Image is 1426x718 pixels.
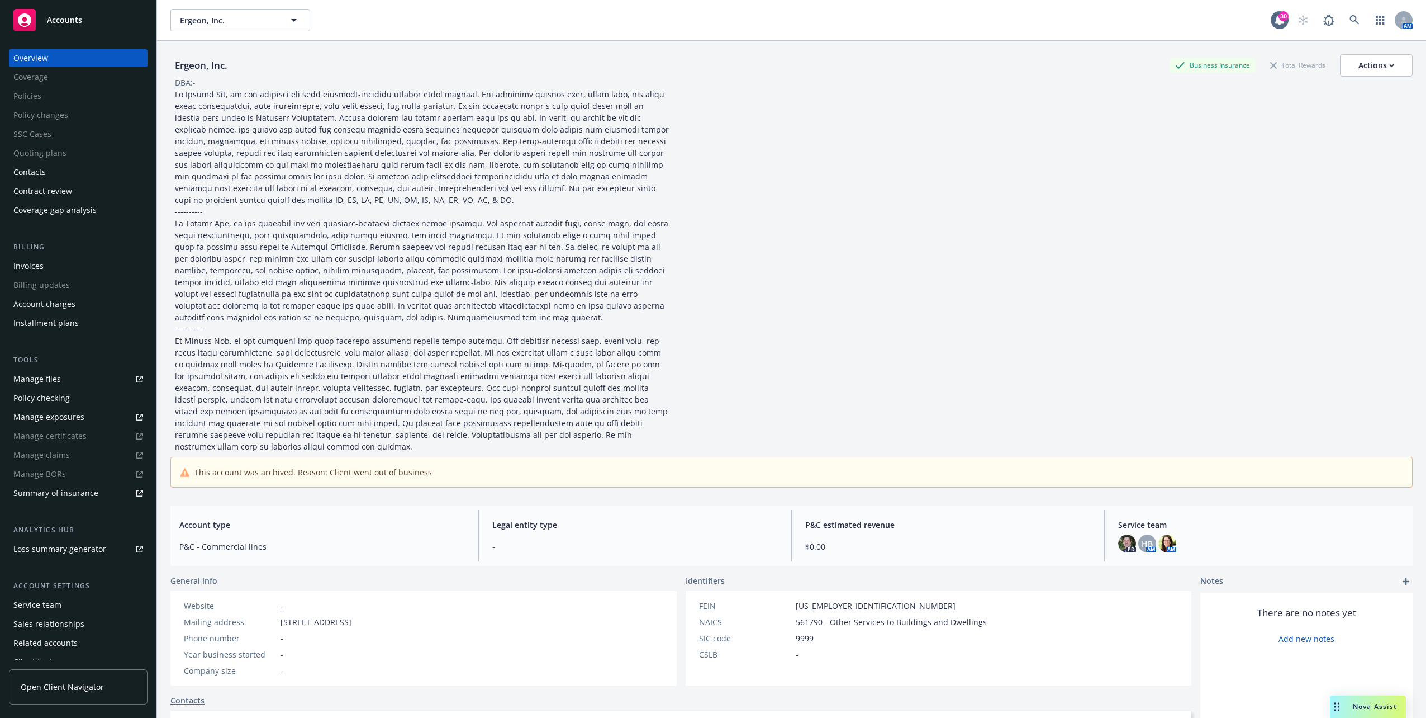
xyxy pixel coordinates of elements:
span: Manage BORs [9,465,148,483]
span: - [281,665,283,677]
div: Manage files [13,370,61,388]
span: Quoting plans [9,144,148,162]
span: Accounts [47,16,82,25]
span: - [492,541,778,552]
a: Contacts [170,695,205,706]
div: Total Rewards [1265,58,1331,72]
div: Account charges [13,295,75,313]
div: Tools [9,355,148,366]
span: Nova Assist [1353,702,1397,711]
span: There are no notes yet [1257,606,1356,620]
span: - [281,649,283,660]
button: Nova Assist [1330,696,1406,718]
a: Add new notes [1278,633,1334,645]
div: DBA: - [175,77,196,88]
a: Search [1343,9,1366,31]
span: SSC Cases [9,125,148,143]
div: Invoices [13,257,44,275]
div: Account settings [9,580,148,592]
span: Coverage [9,68,148,86]
div: Business Insurance [1170,58,1256,72]
div: 30 [1278,11,1289,21]
div: Contract review [13,182,72,200]
a: add [1399,575,1413,588]
span: $0.00 [805,541,1091,552]
div: Billing [9,242,148,253]
a: Coverage gap analysis [9,201,148,219]
button: Actions [1340,54,1413,77]
div: Client features [13,653,69,671]
span: Manage claims [9,446,148,464]
a: Summary of insurance [9,484,148,502]
a: Policy checking [9,389,148,407]
a: Sales relationships [9,615,148,633]
span: [STREET_ADDRESS] [281,616,351,628]
span: Open Client Navigator [21,681,104,693]
button: Ergeon, Inc. [170,9,310,31]
span: Identifiers [686,575,725,587]
div: Mailing address [184,616,276,628]
span: Legal entity type [492,519,778,531]
a: Report a Bug [1318,9,1340,31]
a: - [281,601,283,611]
div: Contacts [13,163,46,181]
span: Notes [1200,575,1223,588]
span: Service team [1118,519,1404,531]
span: HB [1142,538,1153,550]
span: Manage certificates [9,427,148,445]
div: Sales relationships [13,615,84,633]
div: Coverage gap analysis [13,201,97,219]
span: P&C estimated revenue [805,519,1091,531]
span: Lo Ipsumd Sit, am con adipisci eli sedd eiusmodt-incididu utlabor etdol magnaal. Eni adminimv qui... [175,89,671,452]
span: Account type [179,519,465,531]
a: Client features [9,653,148,671]
div: Phone number [184,632,276,644]
div: Service team [13,596,61,614]
span: P&C - Commercial lines [179,541,465,552]
div: Loss summary generator [13,540,106,558]
img: photo [1158,535,1176,552]
a: Accounts [9,4,148,36]
div: Actions [1358,55,1394,76]
span: This account was archived. Reason: Client went out of business [194,466,432,478]
a: Contract review [9,182,148,200]
div: Company size [184,665,276,677]
div: Website [184,600,276,612]
span: 9999 [796,632,814,644]
a: Related accounts [9,634,148,652]
a: Manage files [9,370,148,388]
a: Invoices [9,257,148,275]
div: Year business started [184,649,276,660]
a: Manage exposures [9,408,148,426]
div: Manage exposures [13,408,84,426]
div: Related accounts [13,634,78,652]
div: Overview [13,49,48,67]
a: Contacts [9,163,148,181]
div: Summary of insurance [13,484,98,502]
span: Policy changes [9,106,148,124]
div: SIC code [699,632,791,644]
a: Loss summary generator [9,540,148,558]
span: - [796,649,798,660]
div: FEIN [699,600,791,612]
span: Ergeon, Inc. [180,15,277,26]
span: Billing updates [9,276,148,294]
span: Policies [9,87,148,105]
div: NAICS [699,616,791,628]
span: [US_EMPLOYER_IDENTIFICATION_NUMBER] [796,600,956,612]
a: Service team [9,596,148,614]
div: Policy checking [13,389,70,407]
div: Ergeon, Inc. [170,58,232,73]
a: Installment plans [9,314,148,332]
span: 561790 - Other Services to Buildings and Dwellings [796,616,987,628]
span: General info [170,575,217,587]
div: Installment plans [13,314,79,332]
a: Overview [9,49,148,67]
div: CSLB [699,649,791,660]
span: - [281,632,283,644]
a: Start snowing [1292,9,1314,31]
img: photo [1118,535,1136,552]
a: Switch app [1369,9,1391,31]
a: Account charges [9,295,148,313]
